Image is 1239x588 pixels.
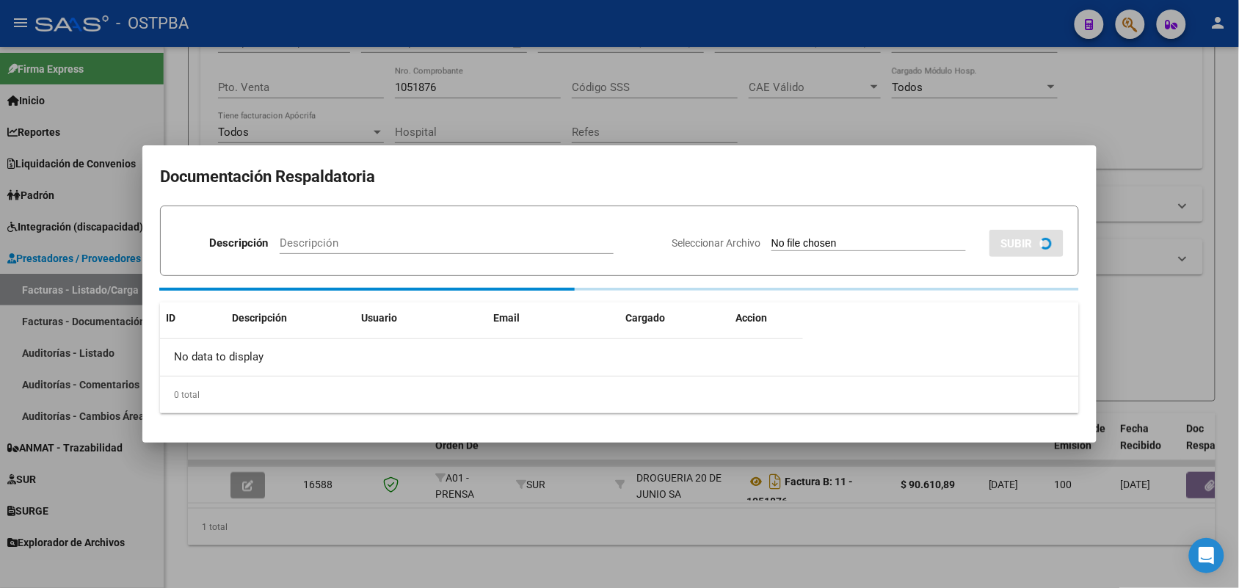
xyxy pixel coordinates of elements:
span: Email [493,312,520,324]
datatable-header-cell: Descripción [226,302,355,334]
span: Cargado [625,312,665,324]
datatable-header-cell: Cargado [619,302,730,334]
span: Descripción [232,312,287,324]
span: Accion [735,312,767,324]
datatable-header-cell: ID [160,302,226,334]
div: Open Intercom Messenger [1189,538,1224,573]
button: SUBIR [989,230,1064,257]
div: No data to display [160,339,803,376]
h2: Documentación Respaldatoria [160,163,1079,191]
span: Usuario [361,312,397,324]
div: 0 total [160,377,1079,413]
p: Descripción [209,235,268,252]
datatable-header-cell: Accion [730,302,803,334]
datatable-header-cell: Usuario [355,302,487,334]
datatable-header-cell: Email [487,302,619,334]
span: SUBIR [1001,237,1033,250]
span: Seleccionar Archivo [672,237,760,249]
span: ID [166,312,175,324]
